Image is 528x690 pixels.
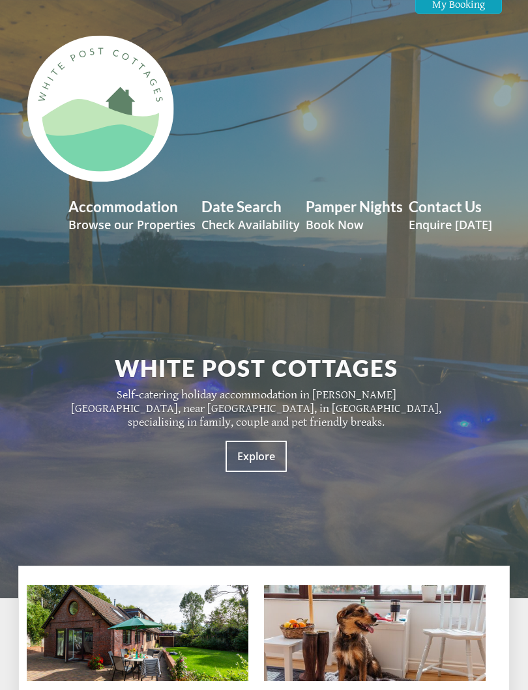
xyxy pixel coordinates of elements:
img: Wagtails_cottage_dog___blanket.full.jpeg [264,585,486,681]
a: Explore [226,441,287,472]
a: Pamper NightsBook Now [306,198,403,232]
h2: White Post Cottages [66,354,447,381]
a: Contact UsEnquire [DATE] [409,198,492,232]
small: Enquire [DATE] [409,217,492,232]
img: White Post Cottages [18,27,181,190]
small: Check Availability [201,217,300,232]
img: New_main_pic_WLS.full.jpg [27,585,248,681]
small: Browse our Properties [68,217,196,232]
a: AccommodationBrowse our Properties [68,198,196,232]
p: Self-catering holiday accommodation in [PERSON_NAME][GEOGRAPHIC_DATA], near [GEOGRAPHIC_DATA], in... [66,388,447,429]
a: Date SearchCheck Availability [201,198,300,232]
small: Book Now [306,217,403,232]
